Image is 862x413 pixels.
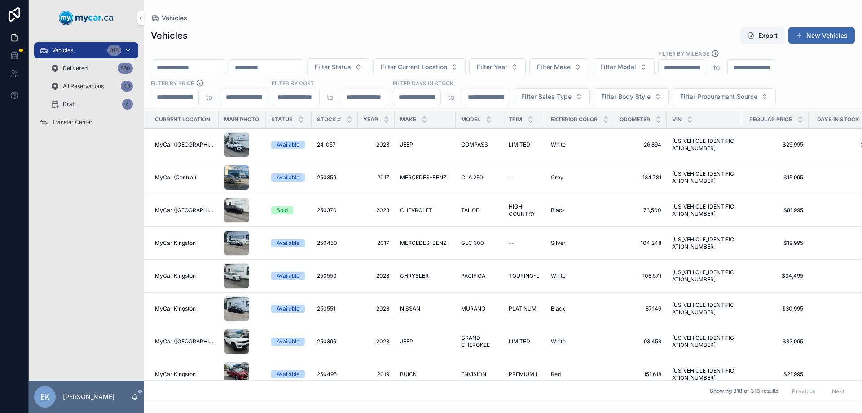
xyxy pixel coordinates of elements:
[155,240,213,247] a: MyCar Kingston
[551,305,565,312] span: Black
[658,49,709,58] label: Filter By Mileage
[747,272,803,280] a: $34,495
[271,338,306,346] a: Available
[477,62,507,71] span: Filter Year
[155,207,213,214] a: MyCar ([GEOGRAPHIC_DATA])
[817,116,859,123] span: Days In Stock
[393,79,453,87] label: Filter Days In Stock
[122,99,133,110] div: 4
[317,141,336,148] span: 241057
[315,62,351,71] span: Filter Status
[713,62,720,73] p: to
[29,36,144,142] div: scrollable content
[509,272,539,280] span: TOURING-L
[600,62,636,71] span: Filter Model
[400,371,450,378] a: BUICK
[680,92,757,101] span: Filter Procurement Source
[521,92,572,101] span: Filter Sales Type
[448,92,455,102] p: to
[34,114,138,130] a: Transfer Center
[710,388,778,395] span: Showing 318 of 318 results
[327,92,334,102] p: to
[551,141,609,148] a: White
[155,371,213,378] a: MyCar Kingston
[747,240,803,247] span: $19,995
[155,116,210,123] span: Current Location
[363,207,389,214] a: 2023
[551,240,609,247] a: Silver
[747,141,803,148] a: $29,995
[747,338,803,345] a: $33,995
[363,338,389,345] a: 2023
[271,141,306,149] a: Available
[317,371,337,378] span: 250495
[509,203,540,218] a: HIGH COUNTRY
[551,338,566,345] span: White
[749,116,792,123] span: Regular Price
[317,371,352,378] a: 250495
[620,371,661,378] a: 151,618
[537,62,571,71] span: Filter Make
[509,338,530,345] span: LIMITED
[620,272,661,280] span: 108,571
[363,371,389,378] a: 2019
[277,272,299,280] div: Available
[461,174,483,181] span: CLA 250
[672,302,736,316] a: [US_VEHICLE_IDENTIFICATION_NUMBER]
[551,240,566,247] span: Silver
[672,138,736,152] span: [US_VEHICLE_IDENTIFICATION_NUMBER]
[317,240,337,247] span: 250450
[155,141,213,148] span: MyCar ([GEOGRAPHIC_DATA])
[271,206,306,214] a: Sold
[155,338,213,345] a: MyCar ([GEOGRAPHIC_DATA])
[620,174,661,181] a: 134,781
[155,305,196,312] span: MyCar Kingston
[363,174,389,181] a: 2017
[400,240,450,247] a: MERCEDES-BENZ
[509,141,530,148] span: LIMITED
[594,88,669,105] button: Select Button
[400,272,429,280] span: CHRYSLER
[601,92,651,101] span: Filter Body Style
[551,371,561,378] span: Red
[551,272,566,280] span: White
[63,65,88,72] span: Delivered
[672,236,736,250] a: [US_VEHICLE_IDENTIFICATION_NUMBER]
[400,371,417,378] span: BUICK
[461,305,498,312] a: MURANO
[672,269,736,283] a: [US_VEHICLE_IDENTIFICATION_NUMBER]
[747,305,803,312] span: $30,995
[317,207,352,214] a: 250370
[317,207,337,214] span: 250370
[672,203,736,218] a: [US_VEHICLE_IDENTIFICATION_NUMBER]
[620,338,661,345] a: 93,458
[277,239,299,247] div: Available
[509,338,540,345] a: LIMITED
[461,334,498,349] a: GRAND CHEROKEE
[788,27,855,44] button: New Vehicles
[400,305,420,312] span: NISSAN
[672,116,682,123] span: VIN
[620,305,661,312] span: 87,149
[461,207,498,214] a: TAHOE
[400,141,413,148] span: JEEP
[317,141,352,148] a: 241057
[551,338,609,345] a: White
[509,141,540,148] a: LIMITED
[155,305,213,312] a: MyCar Kingston
[277,370,299,378] div: Available
[224,116,259,123] span: Main Photo
[107,45,121,56] div: 318
[551,371,609,378] a: Red
[363,305,389,312] a: 2023
[400,272,450,280] a: CHRYSLER
[620,240,661,247] span: 104,248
